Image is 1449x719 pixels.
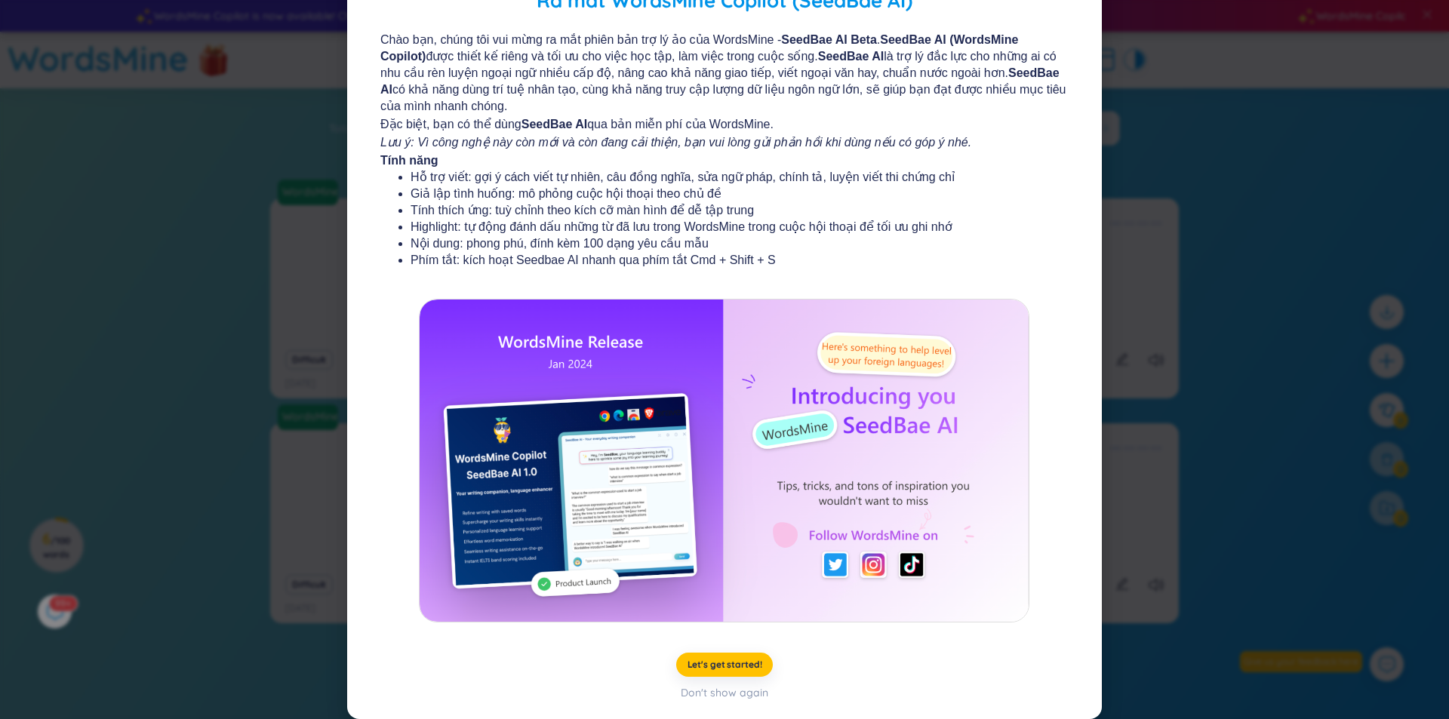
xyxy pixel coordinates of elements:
[676,653,774,677] button: Let's get started!
[380,154,438,167] b: Tính năng
[411,252,1038,269] li: Phím tắt: kích hoạt Seedbae AI nhanh qua phím tắt Cmd + Shift + S
[411,235,1038,252] li: Nội dung: phong phú, đính kèm 100 dạng yêu cầu mẫu
[818,50,884,63] b: SeedBae AI
[688,659,762,671] span: Let's get started!
[380,136,971,149] i: Lưu ý: Vì công nghệ này còn mới và còn đang cải thiện, bạn vui lòng gửi phản hồi khi dùng nếu có ...
[380,116,1069,133] span: Đặc biệt, bạn có thể dùng qua bản miễn phí của WordsMine.
[411,186,1038,202] li: Giả lập tình huống: mô phỏng cuộc hội thoại theo chủ đề
[681,684,768,701] div: Don't show again
[411,202,1038,219] li: Tính thích ứng: tuỳ chỉnh theo kích cỡ màn hình để dễ tập trung
[380,32,1069,115] span: Chào bạn, chúng tôi vui mừng ra mắt phiên bản trợ lý ảo của WordsMine - . được thiết kế riêng và ...
[781,33,877,46] b: SeedBae AI Beta
[411,219,1038,235] li: Highlight: tự động đánh dấu những từ đã lưu trong WordsMine trong cuộc hội thoại để tối ưu ghi nhớ
[380,66,1060,96] b: SeedBae AI
[521,118,587,131] b: SeedBae AI
[380,33,1018,63] b: SeedBae AI (WordsMine Copilot)
[411,169,1038,186] li: Hỗ trợ viết: gợi ý cách viết tự nhiên, câu đồng nghĩa, sửa ngữ pháp, chính tả, luyện viết thi chứ...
